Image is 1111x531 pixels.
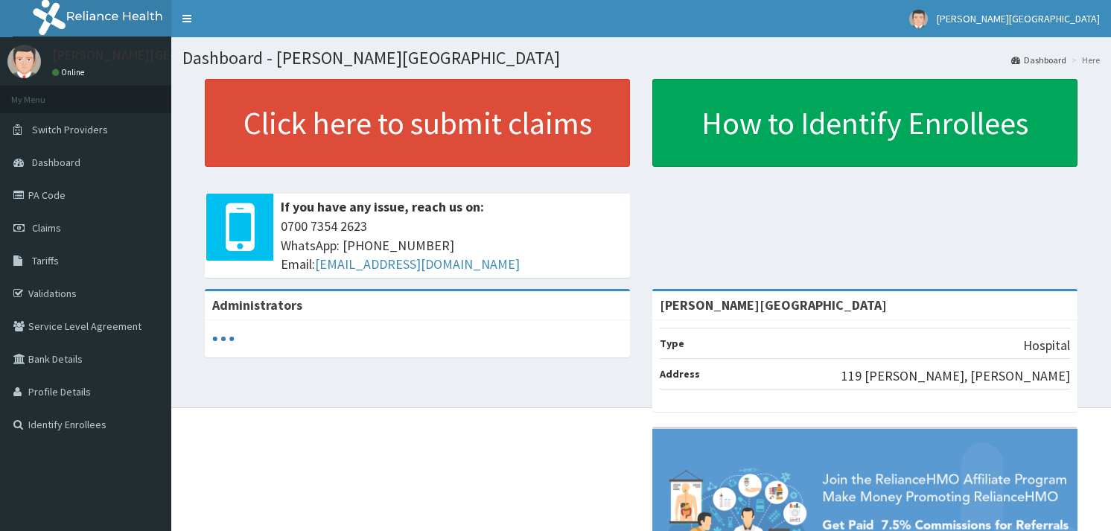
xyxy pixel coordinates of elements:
[660,367,700,381] b: Address
[315,255,520,273] a: [EMAIL_ADDRESS][DOMAIN_NAME]
[212,328,235,350] svg: audio-loading
[937,12,1100,25] span: [PERSON_NAME][GEOGRAPHIC_DATA]
[7,45,41,78] img: User Image
[52,48,273,62] p: [PERSON_NAME][GEOGRAPHIC_DATA]
[205,79,630,167] a: Click here to submit claims
[1023,336,1070,355] p: Hospital
[909,10,928,28] img: User Image
[1068,54,1100,66] li: Here
[182,48,1100,68] h1: Dashboard - [PERSON_NAME][GEOGRAPHIC_DATA]
[660,337,684,350] b: Type
[1011,54,1066,66] a: Dashboard
[660,296,887,314] strong: [PERSON_NAME][GEOGRAPHIC_DATA]
[281,198,484,215] b: If you have any issue, reach us on:
[32,123,108,136] span: Switch Providers
[32,221,61,235] span: Claims
[212,296,302,314] b: Administrators
[652,79,1077,167] a: How to Identify Enrollees
[841,366,1070,386] p: 119 [PERSON_NAME], [PERSON_NAME]
[52,67,88,77] a: Online
[32,156,80,169] span: Dashboard
[32,254,59,267] span: Tariffs
[281,217,623,274] span: 0700 7354 2623 WhatsApp: [PHONE_NUMBER] Email:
